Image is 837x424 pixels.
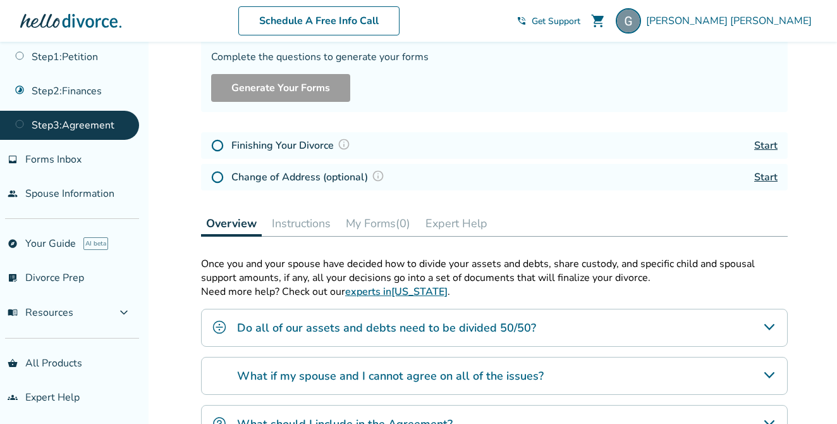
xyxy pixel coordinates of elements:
[8,273,18,283] span: list_alt_check
[116,305,131,320] span: expand_more
[8,392,18,402] span: groups
[345,285,448,299] a: experts in[US_STATE]
[231,169,388,185] h4: Change of Address (optional)
[8,154,18,165] span: inbox
[372,170,384,182] img: Question Mark
[8,239,18,249] span: explore
[754,170,778,184] a: Start
[201,285,788,299] p: Need more help? Check out our .
[212,320,227,335] img: Do all of our assets and debts need to be divided 50/50?
[201,211,262,237] button: Overview
[238,6,400,35] a: Schedule A Free Info Call
[420,211,492,236] button: Expert Help
[516,16,527,26] span: phone_in_talk
[237,368,544,384] h4: What if my spouse and I cannot agree on all of the issues?
[774,363,837,424] iframe: Chat Widget
[211,139,224,152] img: Not Started
[201,257,788,285] p: Once you and your spouse have decided how to divide your assets and debts, share custody, and spe...
[8,308,18,318] span: menu_book
[646,14,817,28] span: [PERSON_NAME] [PERSON_NAME]
[338,138,350,151] img: Question Mark
[231,137,354,154] h4: Finishing Your Divorce
[25,153,82,166] span: Forms Inbox
[8,358,18,368] span: shopping_basket
[83,237,108,250] span: AI beta
[754,139,778,153] a: Start
[201,309,788,347] div: Do all of our assets and debts need to be divided 50/50?
[516,15,580,27] a: phone_in_talkGet Support
[590,13,606,28] span: shopping_cart
[237,320,536,336] h4: Do all of our assets and debts need to be divided 50/50?
[211,50,778,64] div: Complete the questions to generate your forms
[616,8,641,34] img: Gabrielle Cartelli
[212,368,227,383] img: What if my spouse and I cannot agree on all of the issues?
[8,306,73,320] span: Resources
[267,211,336,236] button: Instructions
[341,211,415,236] button: My Forms(0)
[211,74,350,102] button: Generate Your Forms
[211,171,224,184] img: Not Started
[8,189,18,199] span: people
[532,15,580,27] span: Get Support
[201,357,788,395] div: What if my spouse and I cannot agree on all of the issues?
